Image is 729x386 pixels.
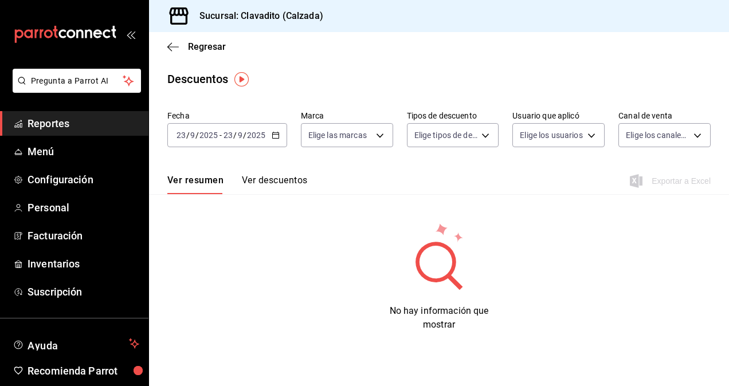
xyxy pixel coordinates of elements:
[246,131,266,140] input: ----
[167,175,224,194] button: Ver resumen
[176,131,186,140] input: --
[618,112,711,120] label: Canal de venta
[186,131,190,140] span: /
[28,200,139,215] span: Personal
[8,83,141,95] a: Pregunta a Parrot AI
[234,72,249,86] img: Tooltip marker
[308,129,367,141] span: Elige las marcas
[390,305,489,330] span: No hay información que mostrar
[13,69,141,93] button: Pregunta a Parrot AI
[242,175,307,194] button: Ver descuentos
[167,112,287,120] label: Fecha
[195,131,199,140] span: /
[243,131,246,140] span: /
[167,41,226,52] button: Regresar
[414,129,478,141] span: Elige tipos de descuento
[28,363,139,379] span: Recomienda Parrot
[407,112,499,120] label: Tipos de descuento
[28,172,139,187] span: Configuración
[28,228,139,243] span: Facturación
[28,337,124,350] span: Ayuda
[28,116,139,131] span: Reportes
[167,70,228,88] div: Descuentos
[237,131,243,140] input: --
[520,129,582,141] span: Elige los usuarios
[233,131,237,140] span: /
[223,131,233,140] input: --
[220,131,222,140] span: -
[188,41,226,52] span: Regresar
[190,131,195,140] input: --
[512,112,605,120] label: Usuario que aplicó
[28,284,139,300] span: Suscripción
[190,9,323,23] h3: Sucursal: Clavadito (Calzada)
[199,131,218,140] input: ----
[126,30,135,39] button: open_drawer_menu
[28,144,139,159] span: Menú
[31,75,123,87] span: Pregunta a Parrot AI
[28,256,139,271] span: Inventarios
[626,129,689,141] span: Elige los canales de venta
[301,112,393,120] label: Marca
[167,175,307,194] div: navigation tabs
